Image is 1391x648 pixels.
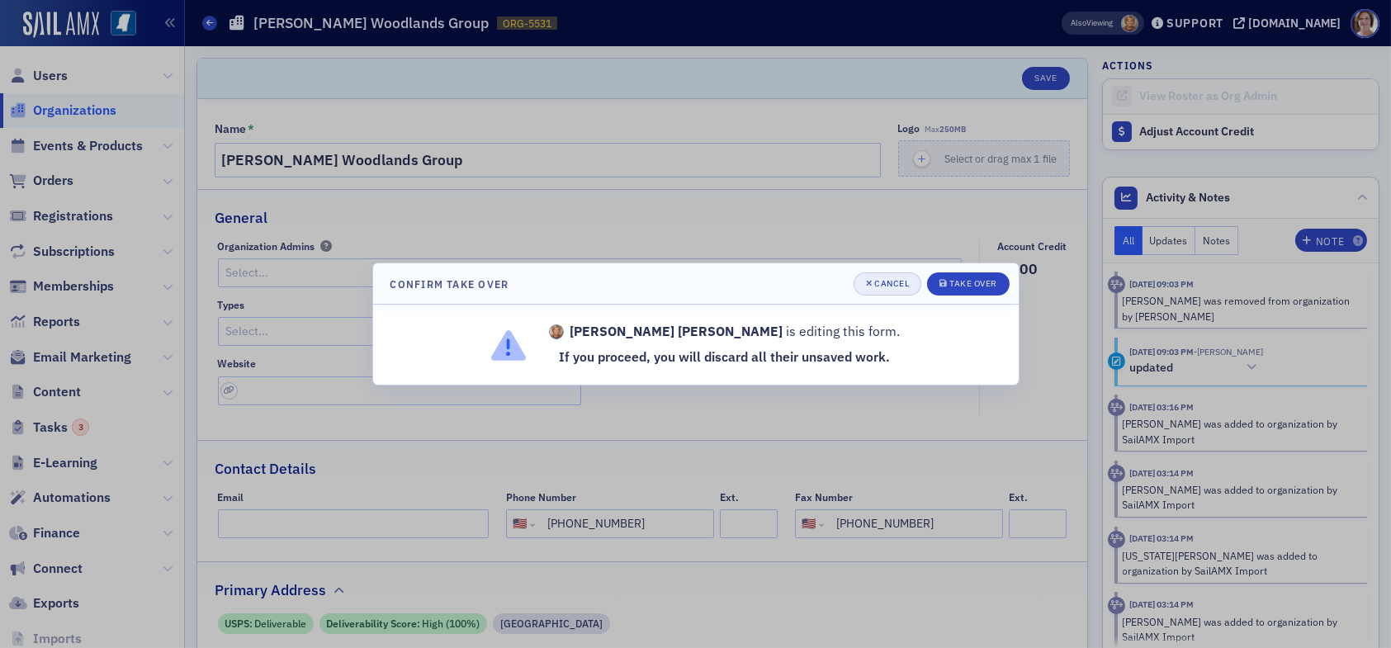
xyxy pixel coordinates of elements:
[549,322,900,342] p: is editing this form.
[854,272,922,296] button: Cancel
[570,322,783,342] strong: [PERSON_NAME] [PERSON_NAME]
[549,324,564,339] span: Karen Moody
[949,279,997,288] div: Take Over
[927,272,1010,296] button: Take Over
[390,277,509,291] h4: Confirm Take Over
[549,348,900,367] p: If you proceed, you will discard all their unsaved work.
[874,279,909,288] div: Cancel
